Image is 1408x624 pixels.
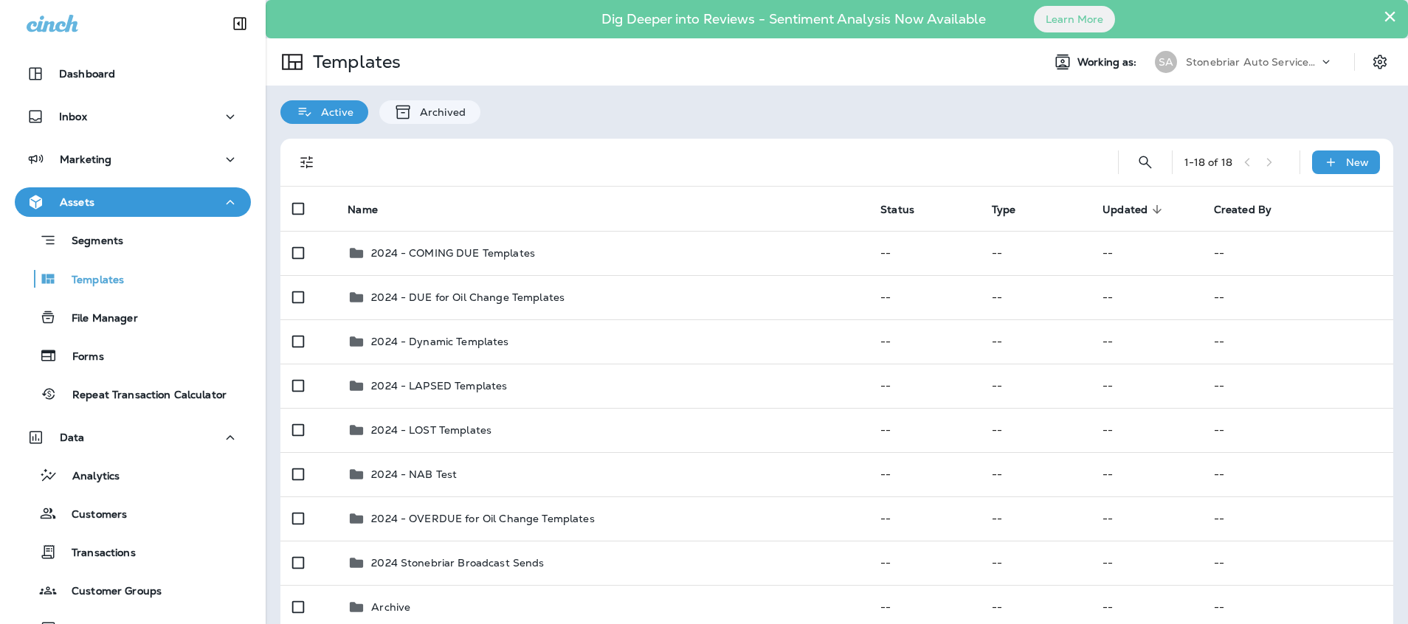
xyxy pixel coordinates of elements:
span: Updated [1102,203,1167,216]
td: -- [1202,452,1393,496]
span: Type [992,203,1035,216]
td: -- [1091,452,1202,496]
p: 2024 - LOST Templates [371,424,491,436]
div: 1 - 18 of 18 [1184,156,1232,168]
td: -- [980,275,1091,319]
span: Updated [1102,204,1148,216]
td: -- [869,275,980,319]
p: New [1346,156,1369,168]
p: Forms [58,350,104,364]
td: -- [1202,231,1393,275]
td: -- [869,319,980,364]
td: -- [1091,408,1202,452]
button: Search Templates [1131,148,1160,177]
span: Created By [1214,203,1291,216]
p: 2024 - LAPSED Templates [371,380,507,392]
td: -- [1091,541,1202,585]
button: Learn More [1034,6,1115,32]
button: Filters [292,148,322,177]
td: -- [869,364,980,408]
p: 2024 Stonebriar Broadcast Sends [371,557,544,569]
button: Close [1383,4,1397,28]
td: -- [1091,231,1202,275]
td: -- [869,408,980,452]
span: Type [992,204,1016,216]
p: Marketing [60,153,111,165]
span: Status [880,203,934,216]
p: Active [314,106,353,118]
button: Repeat Transaction Calculator [15,378,251,409]
div: SA [1155,51,1177,73]
span: Status [880,204,914,216]
p: Dashboard [59,68,115,80]
td: -- [869,231,980,275]
span: Name [348,203,397,216]
td: -- [1202,408,1393,452]
p: Inbox [59,111,87,122]
button: Transactions [15,536,251,567]
p: 2024 - DUE for Oil Change Templates [371,291,565,303]
p: Analytics [58,470,120,484]
td: -- [1202,275,1393,319]
p: 2024 - NAB Test [371,468,457,480]
button: Segments [15,224,251,256]
td: -- [869,541,980,585]
button: Assets [15,187,251,217]
p: Transactions [57,547,136,561]
td: -- [1091,275,1202,319]
span: Working as: [1077,56,1140,69]
td: -- [869,452,980,496]
span: Created By [1214,204,1271,216]
button: Forms [15,340,251,371]
p: 2024 - COMING DUE Templates [371,247,535,259]
p: Assets [60,196,94,208]
button: Collapse Sidebar [219,9,260,38]
td: -- [980,408,1091,452]
td: -- [1202,364,1393,408]
p: Data [60,431,85,443]
td: -- [980,319,1091,364]
button: Templates [15,263,251,294]
button: Dashboard [15,59,251,89]
p: Customers [57,508,127,522]
p: 2024 - Dynamic Templates [371,336,508,347]
td: -- [980,541,1091,585]
button: Inbox [15,102,251,131]
td: -- [980,496,1091,541]
p: Templates [307,51,401,73]
p: Templates [57,274,124,288]
td: -- [1091,496,1202,541]
p: Archived [413,106,466,118]
td: -- [1091,319,1202,364]
p: 2024 - OVERDUE for Oil Change Templates [371,513,594,524]
td: -- [1202,496,1393,541]
td: -- [980,364,1091,408]
td: -- [980,452,1091,496]
td: -- [1091,364,1202,408]
p: Repeat Transaction Calculator [58,389,227,403]
td: -- [869,496,980,541]
p: File Manager [57,312,138,326]
button: Customers [15,498,251,529]
p: Archive [371,601,410,613]
p: Customer Groups [57,585,162,599]
button: Marketing [15,145,251,174]
button: Analytics [15,460,251,490]
button: Settings [1367,49,1393,75]
button: Data [15,423,251,452]
button: Customer Groups [15,575,251,606]
p: Segments [57,235,123,249]
td: -- [1202,319,1393,364]
span: Name [348,204,378,216]
p: Dig Deeper into Reviews - Sentiment Analysis Now Available [559,17,1029,21]
td: -- [1202,541,1393,585]
td: -- [980,231,1091,275]
button: File Manager [15,302,251,333]
p: Stonebriar Auto Services Group [1186,56,1319,68]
